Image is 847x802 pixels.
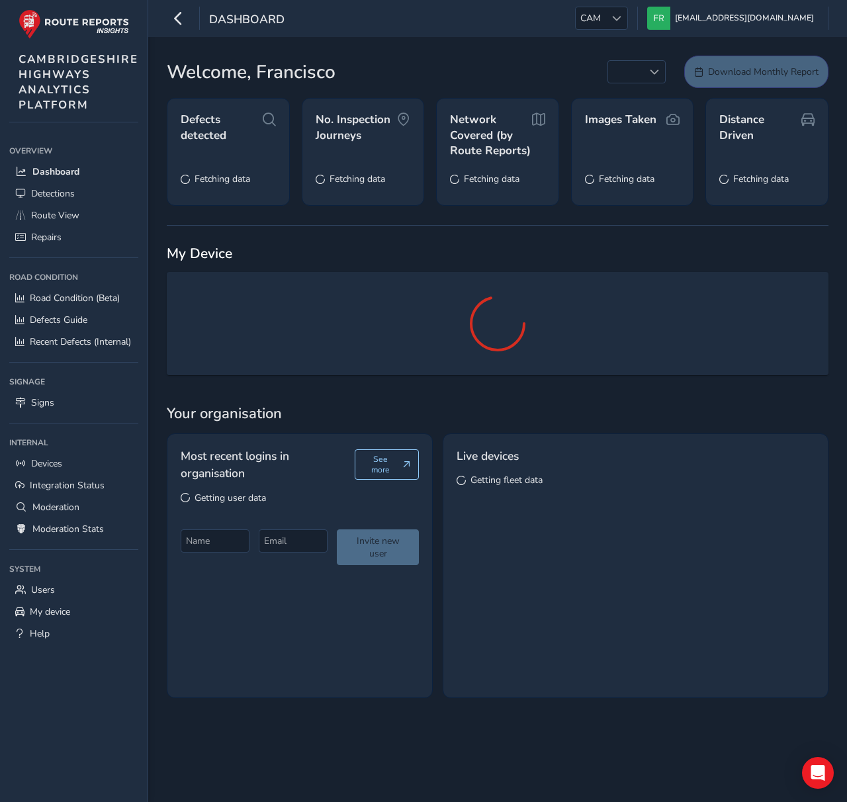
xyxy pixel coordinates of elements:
[9,474,138,496] a: Integration Status
[719,112,801,143] span: Distance Driven
[733,173,789,185] span: Fetching data
[31,231,62,244] span: Repairs
[9,579,138,601] a: Users
[167,244,232,263] span: My Device
[181,112,263,143] span: Defects detected
[19,52,138,112] span: CAMBRIDGESHIRE HIGHWAYS ANALYTICS PLATFORM
[647,7,670,30] img: diamond-layout
[585,112,656,128] span: Images Taken
[9,204,138,226] a: Route View
[32,501,79,513] span: Moderation
[363,454,398,475] span: See more
[30,627,50,640] span: Help
[167,58,335,86] span: Welcome, Francisco
[209,11,285,30] span: Dashboard
[355,449,419,480] button: See more
[9,433,138,453] div: Internal
[9,309,138,331] a: Defects Guide
[9,331,138,353] a: Recent Defects (Internal)
[9,453,138,474] a: Devices
[464,173,519,185] span: Fetching data
[30,605,70,618] span: My device
[9,267,138,287] div: Road Condition
[9,372,138,392] div: Signage
[31,584,55,596] span: Users
[31,396,54,409] span: Signs
[167,404,828,423] span: Your organisation
[9,623,138,645] a: Help
[9,601,138,623] a: My device
[32,523,104,535] span: Moderation Stats
[599,173,654,185] span: Fetching data
[30,292,120,304] span: Road Condition (Beta)
[450,112,532,159] span: Network Covered (by Route Reports)
[330,173,385,185] span: Fetching data
[30,314,87,326] span: Defects Guide
[316,112,398,143] span: No. Inspection Journeys
[675,7,814,30] span: [EMAIL_ADDRESS][DOMAIN_NAME]
[32,165,79,178] span: Dashboard
[802,757,834,789] div: Open Intercom Messenger
[647,7,819,30] button: [EMAIL_ADDRESS][DOMAIN_NAME]
[9,183,138,204] a: Detections
[9,287,138,309] a: Road Condition (Beta)
[9,141,138,161] div: Overview
[31,457,62,470] span: Devices
[31,187,75,200] span: Detections
[576,7,605,29] span: CAM
[195,173,250,185] span: Fetching data
[9,392,138,414] a: Signs
[9,518,138,540] a: Moderation Stats
[9,559,138,579] div: System
[9,161,138,183] a: Dashboard
[30,335,131,348] span: Recent Defects (Internal)
[31,209,79,222] span: Route View
[19,9,129,39] img: rr logo
[9,496,138,518] a: Moderation
[9,226,138,248] a: Repairs
[30,479,105,492] span: Integration Status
